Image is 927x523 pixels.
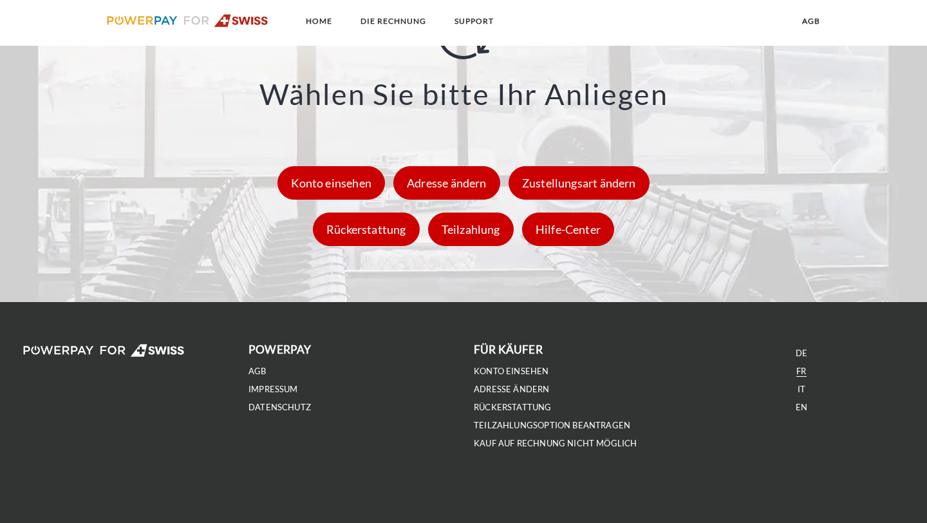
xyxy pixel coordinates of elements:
[505,176,653,190] a: Zustellungsart ändern
[295,10,343,33] a: Home
[474,366,549,377] a: Konto einsehen
[107,14,268,27] img: logo-swiss.svg
[474,384,550,395] a: Adresse ändern
[313,213,420,246] div: Rückerstattung
[474,402,552,413] a: Rückerstattung
[798,384,805,395] a: IT
[791,10,831,33] a: agb
[274,176,388,190] a: Konto einsehen
[474,438,637,449] a: Kauf auf Rechnung nicht möglich
[509,166,650,200] div: Zustellungsart ändern
[425,222,517,236] a: Teilzahlung
[62,80,865,109] h3: Wählen Sie bitte Ihr Anliegen
[350,10,437,33] a: DIE RECHNUNG
[248,384,298,395] a: IMPRESSUM
[277,166,385,200] div: Konto einsehen
[23,344,185,357] img: logo-swiss-white.svg
[474,420,630,431] a: Teilzahlungsoption beantragen
[444,10,505,33] a: SUPPORT
[310,222,423,236] a: Rückerstattung
[248,343,311,356] b: POWERPAY
[522,213,614,246] div: Hilfe-Center
[519,222,617,236] a: Hilfe-Center
[393,166,500,200] div: Adresse ändern
[390,176,503,190] a: Adresse ändern
[248,402,311,413] a: DATENSCHUTZ
[248,366,267,377] a: agb
[796,348,807,359] a: DE
[796,402,807,413] a: EN
[796,366,806,377] a: FR
[428,213,514,246] div: Teilzahlung
[474,343,543,356] b: FÜR KÄUFER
